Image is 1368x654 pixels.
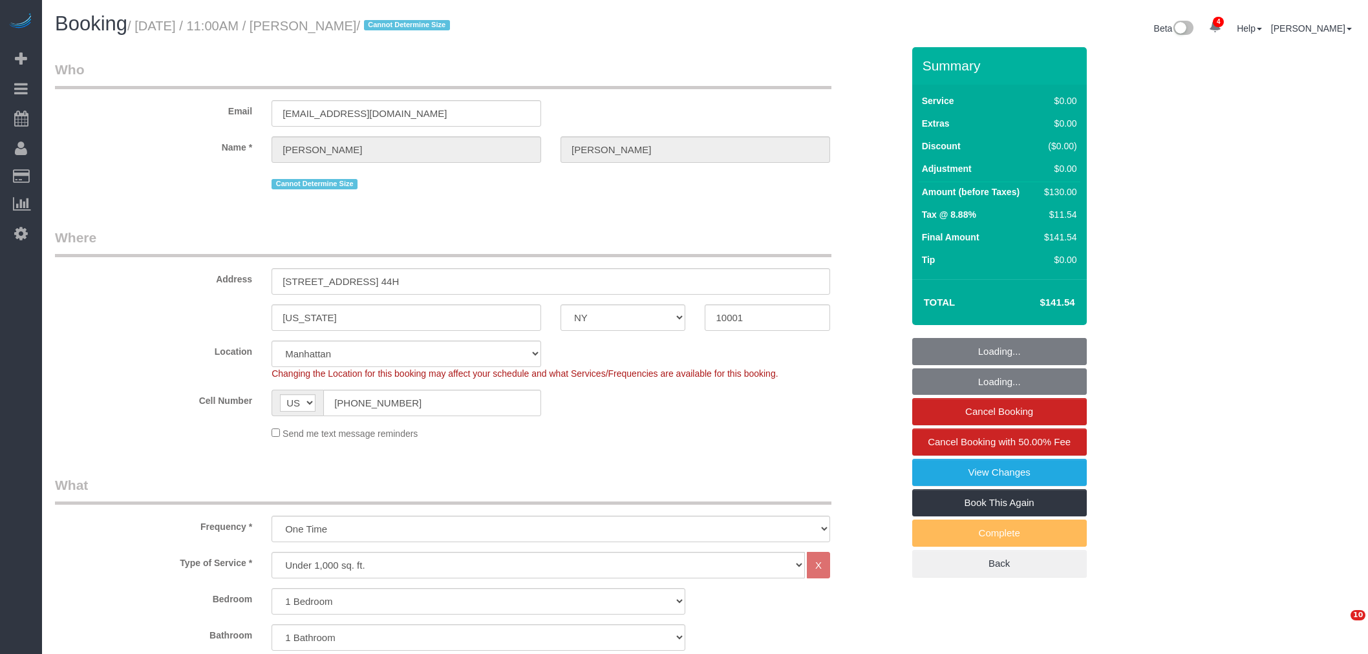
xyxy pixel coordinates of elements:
[561,136,830,163] input: Last Name
[912,489,1087,516] a: Book This Again
[45,100,262,118] label: Email
[1039,253,1076,266] div: $0.00
[45,588,262,606] label: Bedroom
[1039,208,1076,221] div: $11.54
[1213,17,1224,27] span: 4
[45,268,262,286] label: Address
[922,253,935,266] label: Tip
[323,390,541,416] input: Cell Number
[1001,297,1074,308] h4: $141.54
[922,140,961,153] label: Discount
[127,19,454,33] small: / [DATE] / 11:00AM / [PERSON_NAME]
[912,398,1087,425] a: Cancel Booking
[924,297,956,308] strong: Total
[1154,23,1194,34] a: Beta
[45,624,262,642] label: Bathroom
[356,19,453,33] span: /
[45,552,262,569] label: Type of Service *
[1039,231,1076,244] div: $141.54
[912,428,1087,456] a: Cancel Booking with 50.00% Fee
[705,304,829,331] input: Zip Code
[1039,162,1076,175] div: $0.00
[55,476,831,505] legend: What
[45,341,262,358] label: Location
[1039,140,1076,153] div: ($0.00)
[923,58,1080,73] h3: Summary
[272,368,778,379] span: Changing the Location for this booking may affect your schedule and what Services/Frequencies are...
[1039,94,1076,107] div: $0.00
[922,208,976,221] label: Tax @ 8.88%
[1039,185,1076,198] div: $130.00
[55,60,831,89] legend: Who
[45,390,262,407] label: Cell Number
[272,136,541,163] input: First Name
[8,13,34,31] img: Automaid Logo
[922,117,950,130] label: Extras
[55,12,127,35] span: Booking
[1324,610,1355,641] iframe: Intercom live chat
[928,436,1071,447] span: Cancel Booking with 50.00% Fee
[1202,13,1228,41] a: 4
[1351,610,1365,620] span: 10
[1172,21,1193,37] img: New interface
[922,94,954,107] label: Service
[912,550,1087,577] a: Back
[272,179,358,189] span: Cannot Determine Size
[912,459,1087,486] a: View Changes
[922,162,972,175] label: Adjustment
[55,228,831,257] legend: Where
[922,231,979,244] label: Final Amount
[1271,23,1352,34] a: [PERSON_NAME]
[922,185,1020,198] label: Amount (before Taxes)
[364,20,450,30] span: Cannot Determine Size
[45,136,262,154] label: Name *
[283,428,418,439] span: Send me text message reminders
[272,304,541,331] input: City
[272,100,541,127] input: Email
[1237,23,1262,34] a: Help
[45,516,262,533] label: Frequency *
[1039,117,1076,130] div: $0.00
